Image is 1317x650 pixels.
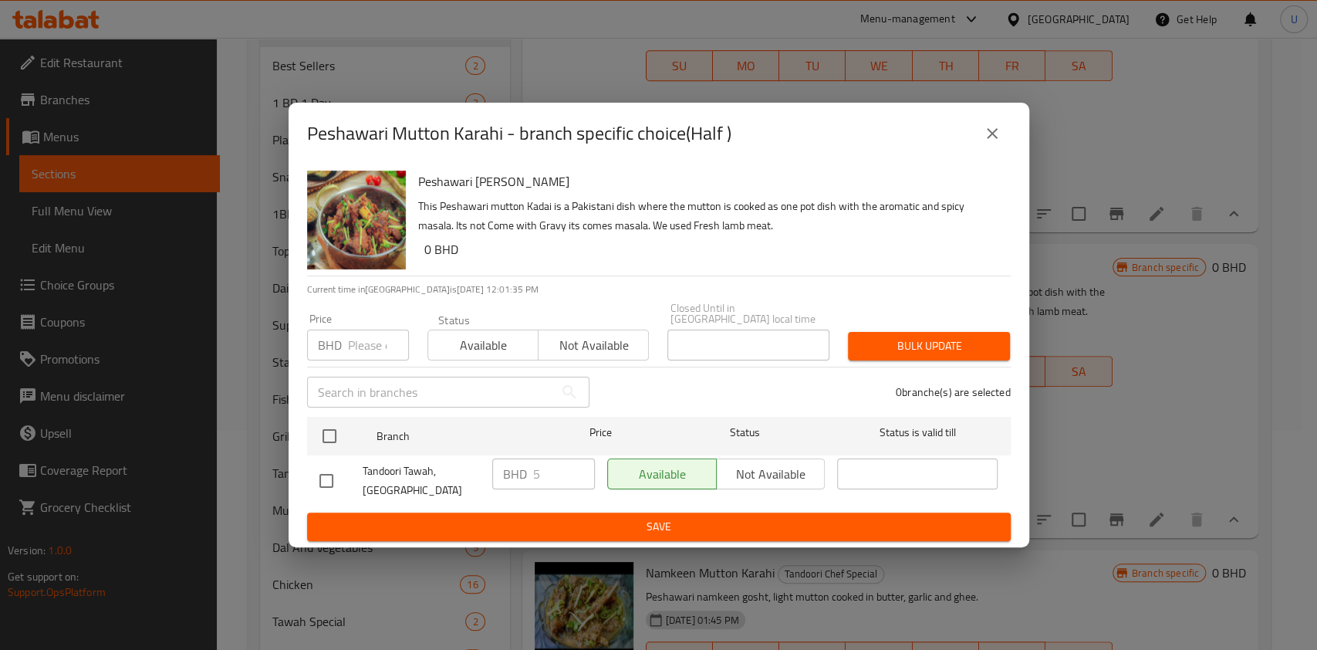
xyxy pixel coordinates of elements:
button: close [974,115,1011,152]
span: Status [664,423,825,442]
span: Available [434,334,532,357]
span: Price [549,423,652,442]
span: Save [319,517,998,537]
p: 0 branche(s) are selected [896,384,1011,400]
h2: Peshawari Mutton Karahi - branch specific choice(Half ) [307,121,731,146]
img: Peshawari Mutton Karahi [307,171,406,269]
button: Bulk update [848,332,1010,361]
p: This Peshawari mutton Kadai is a Pakistani dish where the mutton is cooked as one pot dish with t... [418,197,998,235]
button: Save [307,513,1011,541]
p: Current time in [GEOGRAPHIC_DATA] is [DATE] 12:01:35 PM [307,283,1011,296]
button: Not available [538,330,649,361]
span: Status is valid till [837,423,998,442]
p: BHD [503,465,527,483]
h6: Peshawari [PERSON_NAME] [418,171,998,192]
span: Branch [377,427,537,446]
input: Search in branches [307,377,554,408]
span: Tandoori Tawah, [GEOGRAPHIC_DATA] [363,462,480,500]
button: Available [427,330,539,361]
p: BHD [318,336,342,354]
span: Not available [545,334,643,357]
h6: 0 BHD [424,239,998,260]
input: Please enter price [533,459,595,489]
span: Bulk update [860,337,998,356]
input: Please enter price [348,330,409,361]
